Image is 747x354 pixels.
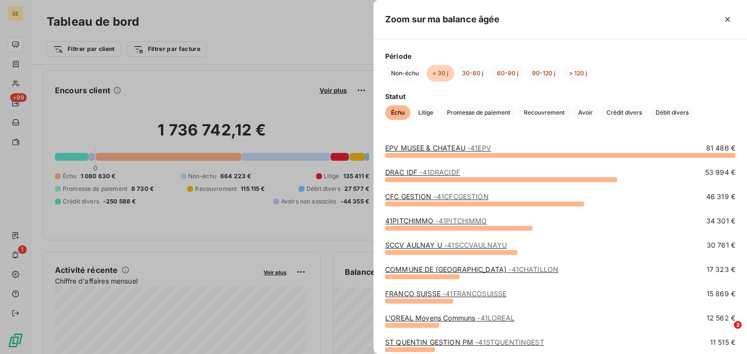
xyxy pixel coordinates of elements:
[467,144,491,152] span: - 41EPV
[707,313,735,323] span: 12 562 €
[706,192,735,202] span: 46 319 €
[385,217,487,225] a: 41PITCHIMMO
[385,192,489,201] a: CFC GESTION
[385,144,491,152] a: EPV MUSEE & CHATEAU
[441,105,516,120] button: Promesse de paiement
[385,338,544,346] a: ST QUENTIN GESTION PM
[518,105,570,120] button: Recouvrement
[572,105,599,120] button: Avoir
[385,168,460,176] a: DRAC IDF
[456,65,489,82] button: 30-60 j
[385,314,515,322] a: L'OREAL Moyens Communs
[385,65,425,82] button: Non-échu
[707,265,735,274] span: 17 323 €
[601,105,648,120] button: Crédit divers
[434,192,489,201] span: - 41CFCGESTION
[508,265,558,273] span: - 41CHATILLON
[563,65,593,82] button: > 120 j
[706,143,735,153] span: 81 486 €
[385,51,735,61] span: Période
[419,168,460,176] span: - 41DRACIDF
[385,289,506,298] a: FRANCO SUISSE
[491,65,524,82] button: 60-90 j
[385,241,507,249] a: SCCV AULNAY U
[706,216,735,226] span: 34 301 €
[412,105,439,120] button: Litige
[443,289,506,298] span: - 41FRANCOSUISSE
[385,91,735,101] span: Statut
[444,241,507,249] span: - 41SCCVAULNAYU
[477,314,514,322] span: - 41LOREAL
[707,240,735,250] span: 30 761 €
[650,105,694,120] button: Débit divers
[385,105,410,120] button: Échu
[385,265,558,273] a: COMMUNE DE [GEOGRAPHIC_DATA]
[734,321,742,329] span: 2
[436,217,487,225] span: - 41PITCHIMMO
[705,168,735,177] span: 53 994 €
[707,289,735,299] span: 15 869 €
[714,321,737,344] iframe: Intercom live chat
[710,337,735,347] span: 11 515 €
[475,338,544,346] span: - 41STQUENTINGEST
[427,65,454,82] button: < 30 j
[526,65,561,82] button: 90-120 j
[385,13,500,26] h5: Zoom sur ma balance âgée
